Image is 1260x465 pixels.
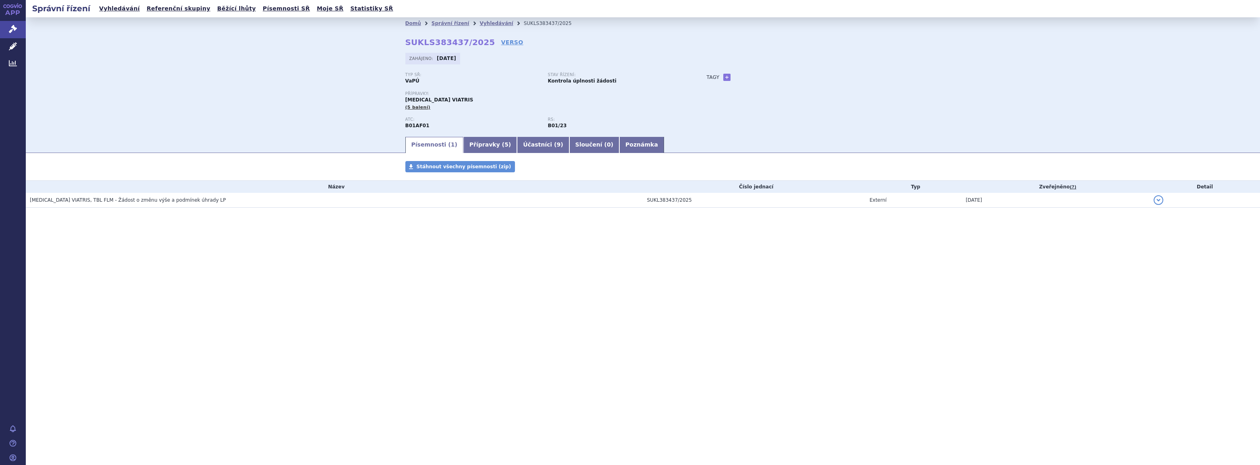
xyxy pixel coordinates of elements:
[405,137,463,153] a: Písemnosti (1)
[643,193,866,208] td: SUKL383437/2025
[870,197,886,203] span: Externí
[348,3,395,14] a: Statistiky SŘ
[723,74,731,81] a: +
[405,123,430,128] strong: RIVAROXABAN
[451,141,455,148] span: 1
[405,37,495,47] strong: SUKLS383437/2025
[524,17,582,29] li: SUKLS383437/2025
[643,181,866,193] th: Číslo jednací
[97,3,142,14] a: Vyhledávání
[405,91,691,96] p: Přípravky:
[517,137,569,153] a: Účastníci (9)
[504,141,509,148] span: 5
[405,21,421,26] a: Domů
[463,137,517,153] a: Přípravky (5)
[405,117,540,122] p: ATC:
[480,21,513,26] a: Vyhledávání
[707,72,720,82] h3: Tagy
[1070,184,1076,190] abbr: (?)
[409,55,435,62] span: Zahájeno:
[607,141,611,148] span: 0
[962,193,1150,208] td: [DATE]
[619,137,664,153] a: Poznámka
[405,72,540,77] p: Typ SŘ:
[1150,181,1260,193] th: Detail
[548,123,567,128] strong: gatrany a xabany vyšší síly
[215,3,258,14] a: Běžící lhůty
[432,21,469,26] a: Správní řízení
[26,181,643,193] th: Název
[260,3,312,14] a: Písemnosti SŘ
[417,164,511,169] span: Stáhnout všechny písemnosti (zip)
[30,197,226,203] span: RIVAROXABAN VIATRIS, TBL FLM - Žádost o změnu výše a podmínek úhrady LP
[962,181,1150,193] th: Zveřejněno
[1154,195,1163,205] button: detail
[548,117,683,122] p: RS:
[405,97,473,103] span: [MEDICAL_DATA] VIATRIS
[405,78,419,84] strong: VaPÚ
[405,105,431,110] span: (5 balení)
[556,141,560,148] span: 9
[548,78,617,84] strong: Kontrola úplnosti žádosti
[314,3,346,14] a: Moje SŘ
[501,38,523,46] a: VERSO
[569,137,619,153] a: Sloučení (0)
[548,72,683,77] p: Stav řízení:
[866,181,962,193] th: Typ
[26,3,97,14] h2: Správní řízení
[405,161,515,172] a: Stáhnout všechny písemnosti (zip)
[144,3,213,14] a: Referenční skupiny
[437,56,456,61] strong: [DATE]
